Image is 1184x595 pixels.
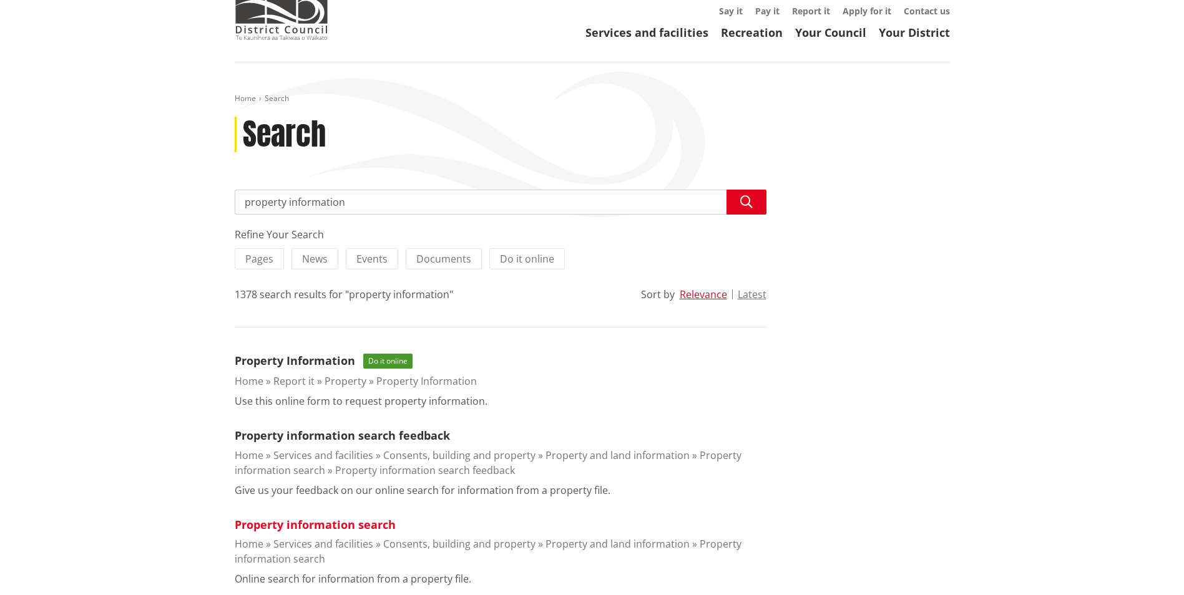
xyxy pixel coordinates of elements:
a: Home [235,537,263,551]
a: Consents, building and property [383,537,536,551]
button: Latest [738,289,766,300]
a: Services and facilities [273,537,373,551]
a: Consents, building and property [383,448,536,462]
a: Property information search feedback [235,428,450,443]
a: Report it [792,5,830,17]
a: Pay it [755,5,780,17]
a: Home [235,448,263,462]
a: Your District [879,25,950,40]
a: Home [235,93,256,104]
p: Use this online form to request property information. [235,394,487,409]
a: Say it [719,5,743,17]
h1: Search [243,117,326,153]
a: Report it [273,374,315,388]
div: 1378 search results for "property information" [235,287,453,302]
span: News [302,252,328,266]
iframe: Messenger Launcher [1127,543,1172,588]
span: Do it online [500,252,554,266]
a: Services and facilities [585,25,708,40]
a: Property and land information [546,537,690,551]
a: Contact us [904,5,950,17]
a: Property Information [235,353,355,368]
a: Property [325,374,366,388]
nav: breadcrumb [235,94,950,104]
p: Give us your feedback on our online search for information from a property file. [235,483,610,498]
a: Property information search feedback [335,463,515,477]
a: Property Information [376,374,477,388]
a: Property information search [235,448,741,477]
a: Apply for it [843,5,891,17]
span: Documents [416,252,471,266]
a: Recreation [721,25,783,40]
a: Property information search [235,537,741,566]
button: Relevance [680,289,727,300]
span: Search [265,93,289,104]
a: Your Council [795,25,866,40]
span: Do it online [363,354,413,369]
a: Property information search [235,517,396,532]
div: Refine Your Search [235,227,766,242]
span: Pages [245,252,273,266]
span: Events [356,252,388,266]
a: Home [235,374,263,388]
p: Online search for information from a property file. [235,571,471,586]
input: Search input [235,190,766,215]
a: Property and land information [546,448,690,462]
a: Services and facilities [273,448,373,462]
div: Sort by [641,287,675,302]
